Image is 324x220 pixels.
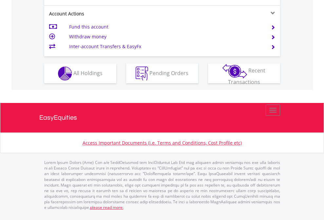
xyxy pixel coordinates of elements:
[69,22,263,32] td: Fund this account
[44,10,162,17] div: Account Actions
[69,32,263,42] td: Withdraw money
[44,64,116,83] button: All Holdings
[136,67,148,81] img: pending_instructions-wht.png
[83,140,242,146] a: Access Important Documents (i.e. Terms and Conditions, Cost Profile etc)
[69,42,263,51] td: Inter-account Transfers & EasyFx
[73,69,103,76] span: All Holdings
[44,160,280,210] p: Lorem Ipsum Dolors (Ame) Con a/e SeddOeiusmod tem InciDiduntut Lab Etd mag aliquaen admin veniamq...
[90,205,124,210] a: please read more:
[222,64,247,78] img: transactions-zar-wht.png
[58,67,72,81] img: holdings-wht.png
[126,64,198,83] button: Pending Orders
[149,69,188,76] span: Pending Orders
[39,103,285,132] a: EasyEquities
[208,64,280,83] button: Recent Transactions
